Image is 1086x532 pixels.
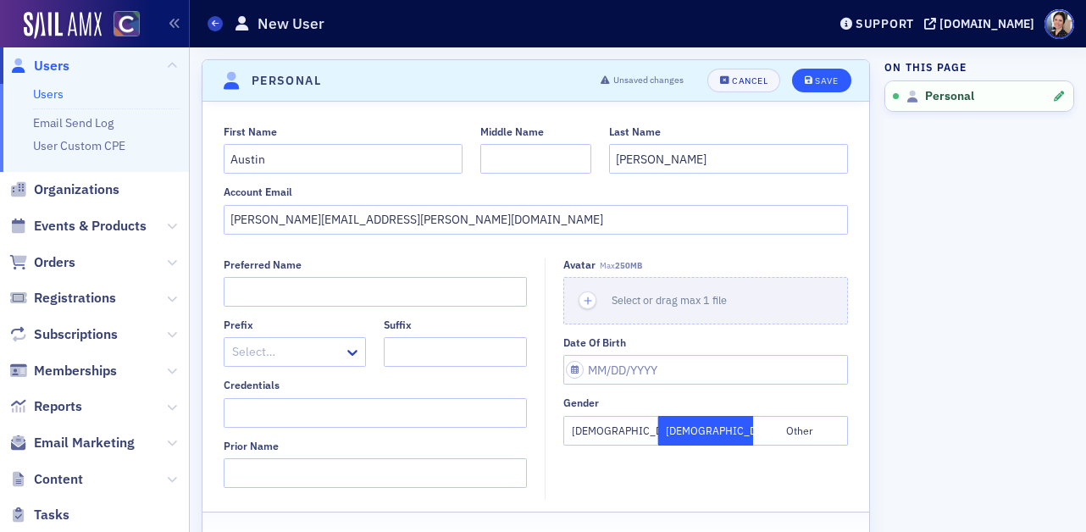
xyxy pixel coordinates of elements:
div: Credentials [224,379,280,391]
span: Personal [925,89,974,104]
a: View Homepage [102,11,140,40]
input: MM/DD/YYYY [563,355,848,385]
span: Events & Products [34,217,147,236]
a: Subscriptions [9,325,118,344]
div: Date of Birth [563,336,626,349]
a: Tasks [9,506,69,524]
span: Content [34,470,83,489]
div: Prefix [224,319,253,331]
div: Suffix [384,319,412,331]
a: Email Marketing [9,434,135,452]
span: Profile [1044,9,1074,39]
a: Users [33,86,64,102]
a: Organizations [9,180,119,199]
span: Select or drag max 1 file [612,293,727,307]
div: Support [856,16,914,31]
span: Subscriptions [34,325,118,344]
span: Max [600,260,642,271]
a: Orders [9,253,75,272]
a: Content [9,470,83,489]
div: Account Email [224,186,292,198]
a: Events & Products [9,217,147,236]
a: User Custom CPE [33,138,125,153]
span: Organizations [34,180,119,199]
img: SailAMX [114,11,140,37]
div: Last Name [609,125,661,138]
div: Preferred Name [224,258,302,271]
div: Gender [563,396,599,409]
a: Email Send Log [33,115,114,130]
a: Users [9,57,69,75]
span: Memberships [34,362,117,380]
button: [DOMAIN_NAME] [924,18,1040,30]
div: First Name [224,125,277,138]
div: Cancel [732,76,767,86]
span: Unsaved changes [613,74,684,87]
button: [DEMOGRAPHIC_DATA] [658,416,753,446]
span: Orders [34,253,75,272]
span: Email Marketing [34,434,135,452]
div: Prior Name [224,440,279,452]
button: Cancel [707,69,780,92]
span: 250MB [615,260,642,271]
a: Reports [9,397,82,416]
div: Save [815,76,838,86]
h1: New User [258,14,324,34]
img: SailAMX [24,12,102,39]
h4: On this page [884,59,1074,75]
button: [DEMOGRAPHIC_DATA] [563,416,658,446]
div: [DOMAIN_NAME] [939,16,1034,31]
span: Reports [34,397,82,416]
button: Other [753,416,848,446]
span: Registrations [34,289,116,308]
div: Middle Name [480,125,544,138]
button: Save [792,69,851,92]
h4: Personal [252,72,321,90]
a: Memberships [9,362,117,380]
button: Select or drag max 1 file [563,277,848,324]
span: Users [34,57,69,75]
span: Tasks [34,506,69,524]
a: Registrations [9,289,116,308]
div: Avatar [563,258,596,271]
